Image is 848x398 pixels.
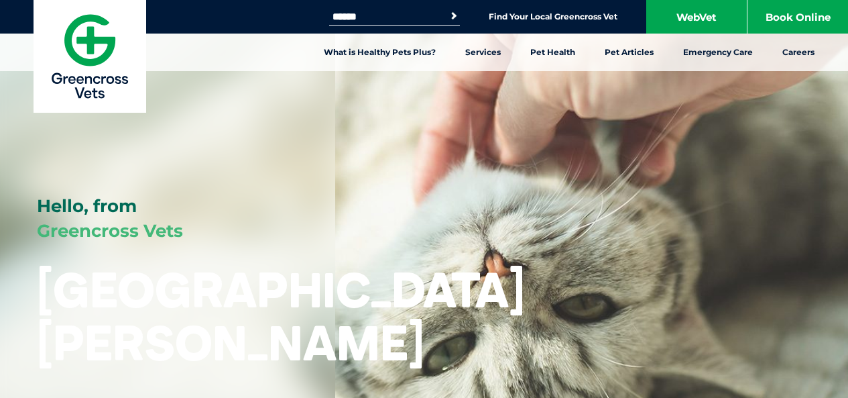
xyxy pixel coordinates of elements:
a: Careers [768,34,829,71]
a: Pet Health [516,34,590,71]
button: Search [447,9,461,23]
h1: [GEOGRAPHIC_DATA][PERSON_NAME] [37,263,525,369]
a: Pet Articles [590,34,668,71]
a: Find Your Local Greencross Vet [489,11,617,22]
span: Greencross Vets [37,220,183,242]
a: What is Healthy Pets Plus? [309,34,450,71]
a: Services [450,34,516,71]
span: Hello, from [37,195,137,217]
a: Emergency Care [668,34,768,71]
